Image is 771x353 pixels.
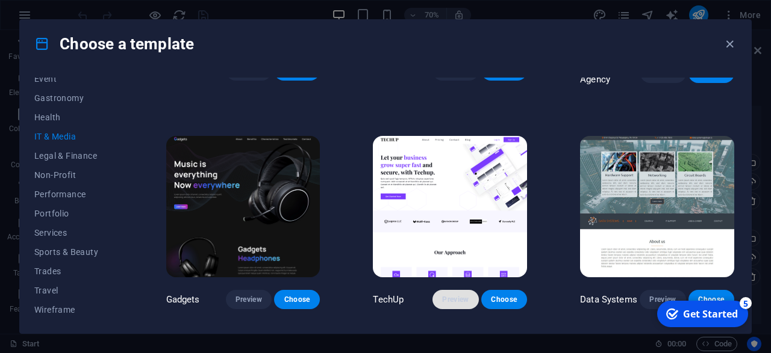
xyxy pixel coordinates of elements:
[34,247,113,257] span: Sports & Beauty
[7,5,98,31] div: Get Started 5 items remaining, 0% complete
[373,293,404,305] p: TechUp
[34,266,113,276] span: Trades
[580,293,637,305] p: Data Systems
[34,112,113,122] span: Health
[34,286,113,295] span: Travel
[89,1,101,13] div: 5
[481,290,527,309] button: Choose
[34,204,113,223] button: Portfolio
[34,300,113,319] button: Wireframe
[580,136,734,278] img: Data Systems
[491,295,517,304] span: Choose
[274,290,320,309] button: Choose
[640,290,685,309] button: Preview
[33,11,87,25] div: Get Started
[649,295,676,304] span: Preview
[34,93,113,103] span: Gastronomy
[698,295,725,304] span: Choose
[34,132,113,141] span: IT & Media
[34,209,113,218] span: Portfolio
[34,228,113,238] span: Services
[34,170,113,180] span: Non-Profit
[166,136,320,278] img: Gadgets
[34,189,113,199] span: Performance
[34,151,113,161] span: Legal & Finance
[236,295,262,304] span: Preview
[34,74,113,84] span: Event
[226,290,272,309] button: Preview
[34,88,113,108] button: Gastronomy
[373,136,527,278] img: TechUp
[34,108,113,127] button: Health
[284,295,310,304] span: Choose
[34,242,113,262] button: Sports & Beauty
[688,290,734,309] button: Choose
[34,146,113,165] button: Legal & Finance
[166,293,200,305] p: Gadgets
[34,305,113,315] span: Wireframe
[442,295,469,304] span: Preview
[34,127,113,146] button: IT & Media
[432,290,478,309] button: Preview
[34,262,113,281] button: Trades
[34,185,113,204] button: Performance
[34,69,113,88] button: Event
[34,281,113,300] button: Travel
[34,165,113,185] button: Non-Profit
[34,223,113,242] button: Services
[34,34,194,54] h4: Choose a template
